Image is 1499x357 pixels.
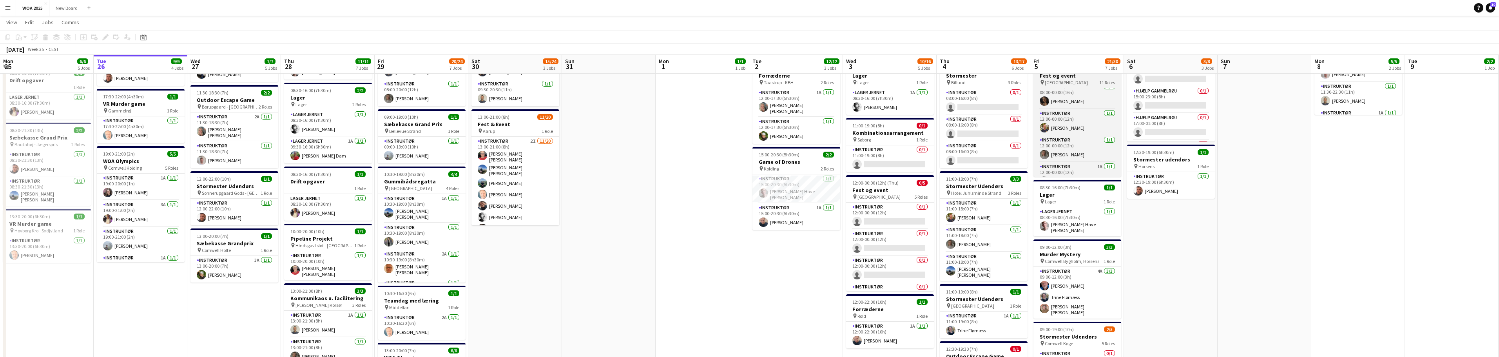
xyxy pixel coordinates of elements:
[483,128,495,134] span: Aarup
[378,167,466,283] app-job-card: 10:30-19:00 (8h30m)4/4Gummibådsregatta [GEOGRAPHIC_DATA]4 RolesInstruktør1A1/110:30-19:00 (8h30m)...
[3,236,91,263] app-card-role: Instruktør1/113:30-20:00 (6h30m)[PERSON_NAME]
[940,295,1028,303] h3: Stormester Udendørs
[384,114,418,120] span: 09:00-19:00 (10h)
[9,214,50,219] span: 13:30-20:00 (6h30m)
[764,166,779,172] span: Kolding
[1010,346,1021,352] span: 0/1
[384,290,416,296] span: 10:30-16:30 (6h)
[940,199,1028,225] app-card-role: Instruktør1/111:00-18:00 (7h)[PERSON_NAME]
[1138,163,1155,169] span: Horsens
[1127,87,1215,113] app-card-role: Hjælp Gammelrøj0/115:00-23:00 (8h)
[378,279,466,305] app-card-role: Instruktør1/1
[77,58,88,64] span: 6/6
[1033,207,1121,236] app-card-role: Lager Jernet1/108:30-16:00 (7h30m)[PERSON_NAME] Have [PERSON_NAME] [PERSON_NAME]
[378,121,466,128] h3: Sæbekasse Grand Prix
[97,158,185,165] h3: WOA Olympics
[378,223,466,250] app-card-role: Instruktør1/110:30-19:00 (8h30m)[PERSON_NAME]
[284,311,372,337] app-card-role: Instruktør1A1/113:00-21:00 (8h)[PERSON_NAME]
[71,141,85,147] span: 2 Roles
[846,294,934,348] app-job-card: 12:00-22:00 (10h)1/1Forræderne Rold1 RoleInstruktør1A1/112:00-22:00 (10h)[PERSON_NAME]
[49,0,84,16] button: New Board
[752,61,840,144] app-job-card: 12:00-17:30 (5h30m)2/2Forræderne Taastrup - KBH2 RolesInstruktør1A1/112:00-17:30 (5h30m)[PERSON_N...
[352,302,366,308] span: 3 Roles
[752,88,840,117] app-card-role: Instruktør1A1/112:00-17:30 (5h30m)[PERSON_NAME] [PERSON_NAME]
[1486,3,1495,13] a: 10
[290,87,331,93] span: 08:30-16:00 (7h30m)
[1045,341,1073,346] span: Comwell Køge
[3,209,91,263] app-job-card: 13:30-20:00 (6h30m)1/1VR Murder game Hovborg Kro - Sydjylland1 RoleInstruktør1/113:30-20:00 (6h30...
[1314,58,1325,65] span: Mon
[202,190,261,196] span: Sonnerupgaard Gods - [GEOGRAPHIC_DATA]
[846,72,934,79] h3: Lager
[190,199,278,225] app-card-role: Instruktør1/112:00-22:00 (10h)[PERSON_NAME]
[261,190,272,196] span: 1 Role
[735,58,746,64] span: 1/1
[1104,244,1115,250] span: 3/3
[171,58,182,64] span: 9/9
[197,176,231,182] span: 12:00-22:00 (10h)
[378,250,466,279] app-card-role: Instruktør2A1/110:30-19:00 (8h30m)[PERSON_NAME] [PERSON_NAME]
[846,58,856,65] span: Wed
[290,171,331,177] span: 08:30-16:00 (7h30m)
[74,127,85,133] span: 2/2
[97,146,185,262] app-job-card: 19:00-21:00 (2h)5/5WOA Olympics Comwell Kolding5 RolesInstruktør1A1/119:00-20:00 (1h)[PERSON_NAME...
[543,58,558,64] span: 15/24
[3,77,91,84] h3: Drift opgaver
[478,114,509,120] span: 13:00-21:00 (8h)
[1099,80,1115,85] span: 11 Roles
[1127,140,1215,167] app-card-role: Hjælp Gammelrøj0/1
[259,104,272,110] span: 2 Roles
[759,152,799,158] span: 15:00-20:30 (5h30m)
[917,299,928,305] span: 1/1
[384,348,416,353] span: 13:00-20:00 (7h)
[58,17,82,27] a: Comms
[846,88,934,115] app-card-role: Lager Jernet1A1/108:30-16:00 (7h30m)[PERSON_NAME]
[448,348,459,353] span: 6/6
[284,94,372,101] h3: Lager
[852,123,884,129] span: 11:00-19:00 (8h)
[103,94,144,100] span: 17:30-22:00 (4h30m)
[355,228,366,234] span: 1/1
[1127,172,1215,199] app-card-role: Instruktør1/112:30-19:00 (6h30m)[PERSON_NAME]
[448,128,459,134] span: 1 Role
[384,171,425,177] span: 10:30-19:00 (8h30m)
[190,171,278,225] app-job-card: 12:00-22:00 (10h)1/1Stormester Udendørs Sonnerupgaard Gods - [GEOGRAPHIC_DATA]1 RoleInstruktør1/1...
[446,185,459,191] span: 4 Roles
[3,65,91,120] app-job-card: 08:30-16:00 (7h30m)1/1Drift opgaver1 RoleLager Jernet1/108:30-16:00 (7h30m)[PERSON_NAME]
[197,233,228,239] span: 13:00-20:00 (7h)
[852,299,886,305] span: 12:00-22:00 (10h)
[97,174,185,200] app-card-role: Instruktør1A1/119:00-20:00 (1h)[PERSON_NAME]
[1127,145,1215,199] app-job-card: 12:30-19:00 (6h30m)1/1Stormester udendørs Horsens1 RoleInstruktør1/112:30-19:00 (6h30m)[PERSON_NAME]
[448,290,459,296] span: 1/1
[917,123,928,129] span: 0/1
[940,171,1028,281] div: 11:00-18:00 (7h)3/3Stormester Udendørs Hotel Juhlsminde Strand3 RolesInstruktør1/111:00-18:00 (7h...
[946,176,978,182] span: 11:00-18:00 (7h)
[764,80,794,85] span: Taastrup - KBH
[1104,326,1115,332] span: 2/5
[3,58,13,65] span: Mon
[165,165,178,171] span: 5 Roles
[846,203,934,229] app-card-role: Instruktør0/112:00-00:00 (12h)
[946,346,978,352] span: 12:30-19:30 (7h)
[49,46,59,52] div: CEST
[25,19,34,26] span: Edit
[1033,136,1121,162] app-card-role: Instruktør1/112:00-00:00 (12h)[PERSON_NAME]
[1033,61,1121,177] app-job-card: 08:00-00:00 (16h) (Sat)5/11Fest og event [GEOGRAPHIC_DATA]11 RolesInstruktør1/108:00-00:00 (16h)[...
[1040,326,1074,332] span: 09:00-19:00 (10h)
[190,228,278,283] app-job-card: 13:00-20:00 (7h)1/1Sæbekasse Grandprix Comwell Holte1 RoleInstruktør3A1/113:00-20:00 (7h)[PERSON_...
[108,165,142,171] span: Comwell Kolding
[1033,239,1121,319] div: 09:00-12:00 (3h)3/3Murder Mystery Comwell Bygholm, Horsens1 RoleInstruktør4A3/309:00-12:00 (3h)[P...
[940,115,1028,141] app-card-role: Instruktør0/108:00-16:00 (8h)
[1408,58,1417,65] span: Tue
[97,254,185,280] app-card-role: Instruktør1A1/119:00-21:00 (2h)
[97,89,185,143] app-job-card: 17:30-22:00 (4h30m)1/1VR Murder game Gammelrøj1 RoleInstruktør1/117:30-22:00 (4h30m)[PERSON_NAME]
[940,252,1028,281] app-card-role: Instruktør1/111:00-18:00 (7h)[PERSON_NAME] [PERSON_NAME]
[846,118,934,172] div: 11:00-19:00 (8h)0/1Kombinationsarrangement Søborg1 RoleInstruktør0/111:00-19:00 (8h)
[917,180,928,186] span: 0/5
